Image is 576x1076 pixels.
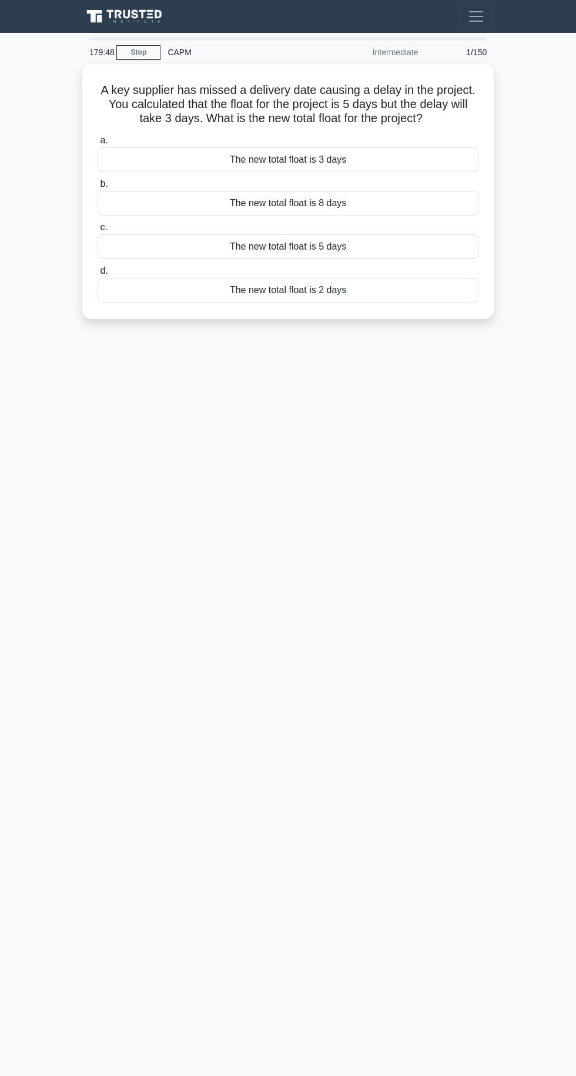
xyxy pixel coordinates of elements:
div: The new total float is 8 days [98,191,478,216]
div: The new total float is 5 days [98,234,478,259]
span: d. [100,265,108,275]
div: The new total float is 2 days [98,278,478,302]
span: c. [100,222,107,232]
a: Stop [116,45,160,60]
div: CAPM [160,41,322,64]
div: 179:48 [82,41,116,64]
span: b. [100,179,108,189]
button: Toggle navigation [460,5,493,28]
h5: A key supplier has missed a delivery date causing a delay in the project. You calculated that the... [96,83,480,126]
div: Intermediate [322,41,425,64]
div: The new total float is 3 days [98,147,478,172]
span: a. [100,135,108,145]
div: 1/150 [425,41,494,64]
